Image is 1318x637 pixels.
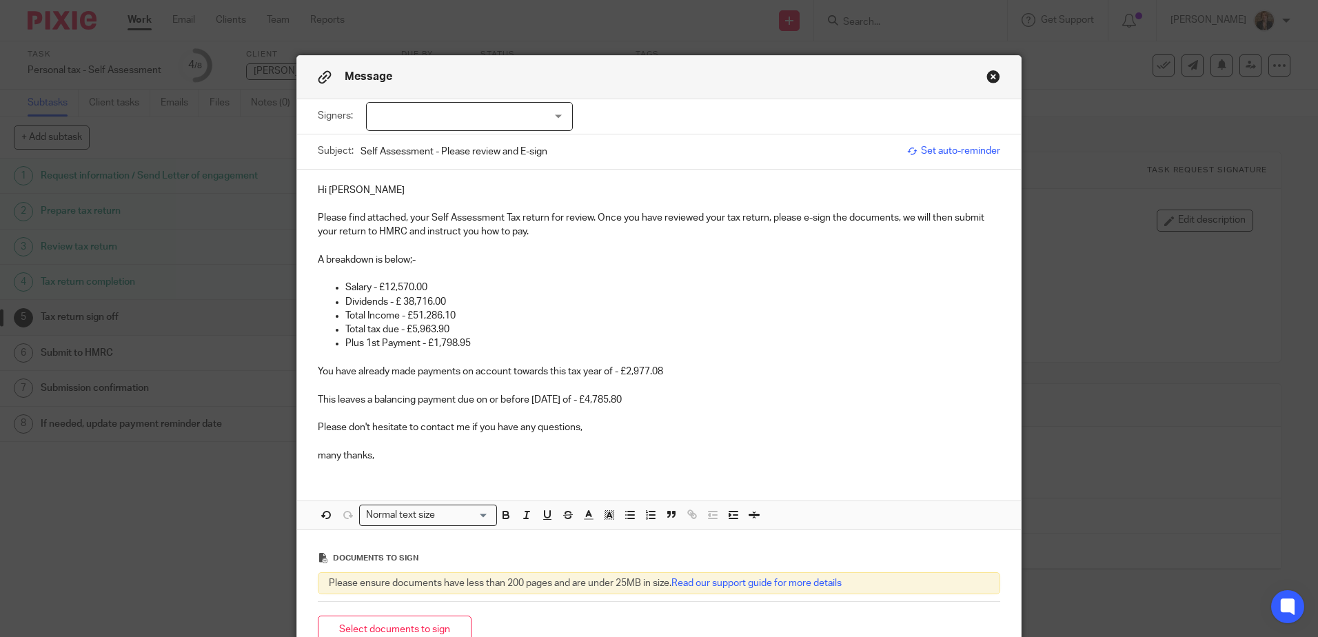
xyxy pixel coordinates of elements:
[318,365,1000,378] p: You have already made payments on account towards this tax year of - £2,977.08
[318,239,1000,267] p: A breakdown is below;-
[345,281,1000,294] p: Salary - £12,570.00
[345,323,1000,336] p: Total tax due - £5,963.90
[318,421,1000,434] p: Please don't hesitate to contact me if you have any questions,
[345,295,1000,309] p: Dividends - £ 38,716.00
[318,572,1000,594] div: Please ensure documents have less than 200 pages and are under 25MB in size.
[318,144,354,158] label: Subject:
[318,109,359,123] label: Signers:
[318,211,1000,239] p: Please find attached, your Self Assessment Tax return for review. Once you have reviewed your tax...
[671,578,842,588] a: Read our support guide for more details
[907,144,1000,158] span: Set auto-reminder
[345,336,1000,350] p: Plus 1st Payment - £1,798.95
[345,309,1000,323] p: Total Income - £51,286.10
[318,449,1000,463] p: many thanks,
[333,554,418,562] span: Documents to sign
[318,183,1000,197] p: Hi [PERSON_NAME]
[363,508,438,523] span: Normal text size
[439,508,489,523] input: Search for option
[318,378,1000,407] p: This leaves a balancing payment due on or before [DATE] of - £4,785.80
[359,505,497,526] div: Search for option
